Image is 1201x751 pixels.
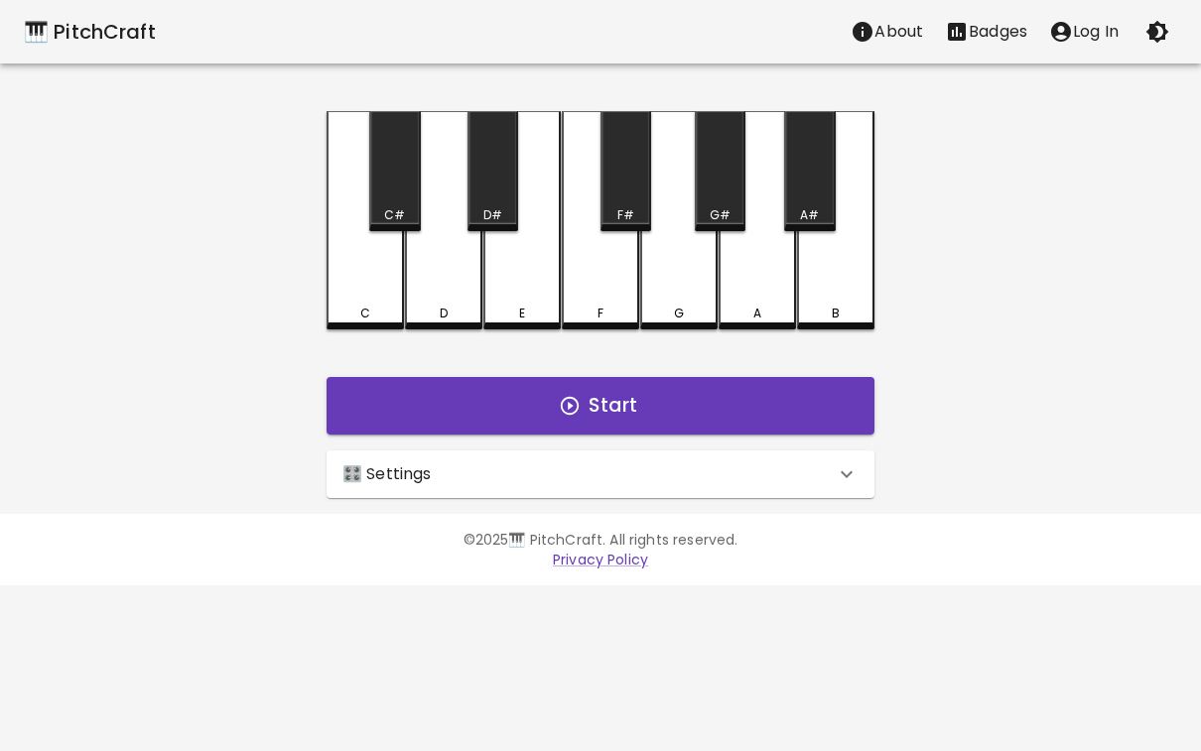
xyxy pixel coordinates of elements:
div: A [753,305,761,322]
div: E [519,305,525,322]
p: Log In [1073,20,1119,44]
div: 🎛️ Settings [327,450,874,498]
div: G# [710,206,731,224]
div: B [832,305,840,322]
p: Badges [969,20,1027,44]
p: About [874,20,923,44]
div: A# [800,206,819,224]
button: About [840,12,934,52]
div: G [674,305,684,322]
p: 🎛️ Settings [342,462,432,486]
div: D [440,305,448,322]
div: C [360,305,370,322]
a: 🎹 PitchCraft [24,16,156,48]
div: F [598,305,603,322]
button: Start [327,377,874,435]
div: F# [617,206,634,224]
p: © 2025 🎹 PitchCraft. All rights reserved. [29,530,1172,550]
button: account of current user [1038,12,1130,52]
a: Privacy Policy [553,550,648,569]
button: Stats [934,12,1038,52]
div: D# [483,206,502,224]
div: C# [384,206,405,224]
